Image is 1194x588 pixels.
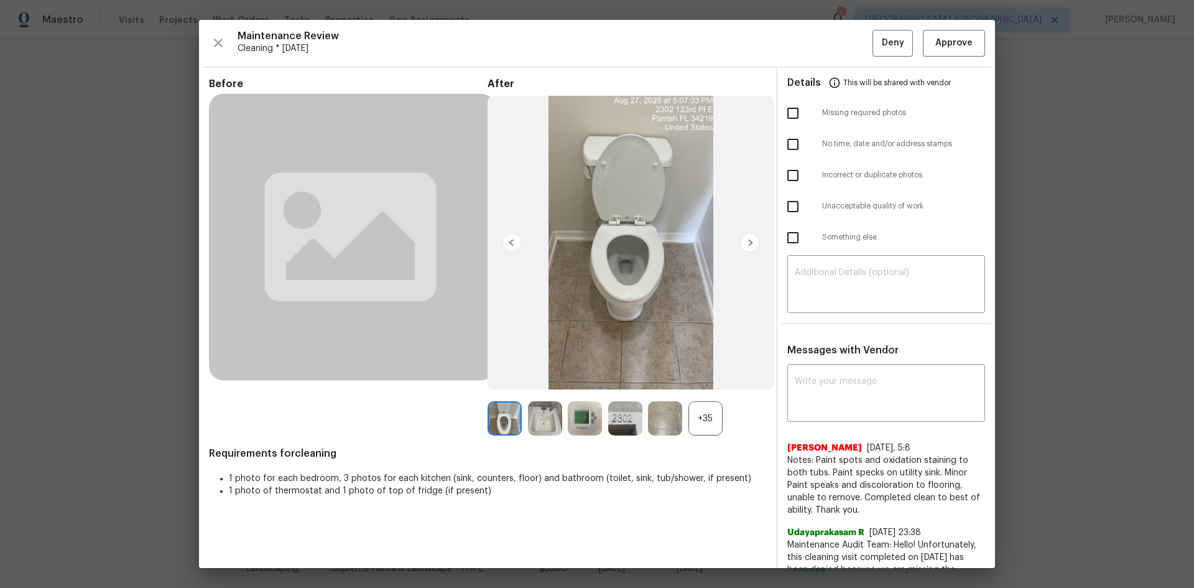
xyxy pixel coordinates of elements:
li: 1 photo for each bedroom, 3 photos for each kitchen (sink, counters, floor) and bathroom (toilet,... [229,472,766,485]
span: [PERSON_NAME] [787,442,862,454]
span: Details [787,68,821,98]
span: Something else [822,232,985,243]
span: [DATE], 5:8 [867,444,910,452]
span: Udayaprakasam R [787,526,864,539]
span: This will be shared with vendor [843,68,951,98]
img: left-chevron-button-url [502,233,522,253]
span: Incorrect or duplicate photos [822,170,985,180]
div: Unacceptable quality of work [777,191,995,222]
span: Cleaning * [DATE] [238,42,872,55]
span: Missing required photos [822,108,985,118]
span: Before [209,78,488,90]
span: No time, date and/or address stamps [822,139,985,149]
button: Approve [923,30,985,57]
div: +35 [688,401,723,436]
div: Missing required photos [777,98,995,129]
span: After [488,78,766,90]
span: Messages with Vendor [787,345,899,355]
span: Deny [882,35,904,51]
li: 1 photo of thermostat and 1 photo of top of fridge (if present) [229,485,766,497]
span: [DATE] 23:38 [869,528,921,537]
span: Approve [935,35,973,51]
div: Something else [777,222,995,253]
div: Incorrect or duplicate photos [777,160,995,191]
span: Maintenance Review [238,30,872,42]
span: Requirements for cleaning [209,447,766,460]
span: Unacceptable quality of work [822,201,985,212]
button: Deny [872,30,913,57]
img: right-chevron-button-url [740,233,760,253]
div: No time, date and/or address stamps [777,129,995,160]
span: Notes: Paint spots and oxidation staining to both tubs. Paint specks on utility sink. Minor Paint... [787,454,985,516]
